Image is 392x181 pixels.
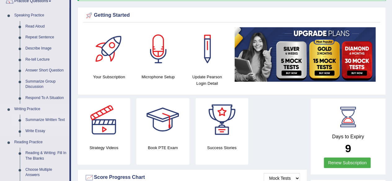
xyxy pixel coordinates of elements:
[23,148,69,164] a: Reading & Writing: Fill In The Blanks
[88,74,130,80] h4: Your Subscription
[23,114,69,126] a: Summarize Written Text
[11,137,69,148] a: Reading Practice
[23,164,69,181] a: Choose Multiple Answers
[186,74,228,87] h4: Update Pearson Login Detail
[23,32,69,43] a: Repeat Sentence
[136,144,189,151] h4: Book PTE Exam
[324,157,371,168] a: Renew Subscription
[345,142,351,154] b: 9
[11,10,69,21] a: Speaking Practice
[23,76,69,93] a: Summarize Group Discussion
[196,144,248,151] h4: Success Stories
[23,126,69,137] a: Write Essay
[235,27,376,82] img: small5.jpg
[77,144,130,151] h4: Strategy Videos
[23,65,69,76] a: Answer Short Question
[85,11,379,20] div: Getting Started
[23,21,69,32] a: Read Aloud
[23,54,69,65] a: Re-tell Lecture
[317,134,379,140] h4: Days to Expiry
[137,74,179,80] h4: Microphone Setup
[11,104,69,115] a: Writing Practice
[23,93,69,104] a: Respond To A Situation
[23,43,69,54] a: Describe Image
